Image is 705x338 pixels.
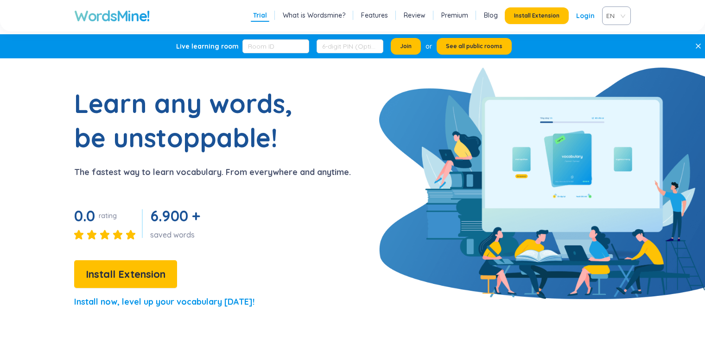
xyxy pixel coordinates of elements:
span: 0.0 [74,207,95,225]
h1: Learn any words, be unstoppable! [74,86,306,155]
a: What is Wordsmine? [283,11,345,20]
button: See all public rooms [437,38,512,55]
p: Install now, level up your vocabulary [DATE]! [74,295,254,308]
span: 6.900 + [150,207,200,225]
a: Features [361,11,388,20]
div: rating [99,211,117,220]
div: Live learning room [176,42,239,51]
a: Trial [253,11,267,20]
span: Install Extension [514,12,559,19]
a: Review [404,11,426,20]
a: Premium [441,11,468,20]
div: or [426,41,432,51]
span: Install Extension [86,266,165,282]
button: Install Extension [505,7,569,24]
button: Join [391,38,421,55]
div: saved words [150,230,204,240]
input: 6-digit PIN (Optional) [317,39,383,53]
a: WordsMine! [74,6,150,25]
button: Install Extension [74,260,177,288]
a: Install Extension [74,270,177,280]
span: See all public rooms [446,43,502,50]
span: Join [400,43,412,50]
span: VIE [606,9,623,23]
p: The fastest way to learn vocabulary. From everywhere and anytime. [74,166,351,179]
a: Blog [484,11,498,20]
a: Login [576,7,595,24]
input: Room ID [242,39,309,53]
